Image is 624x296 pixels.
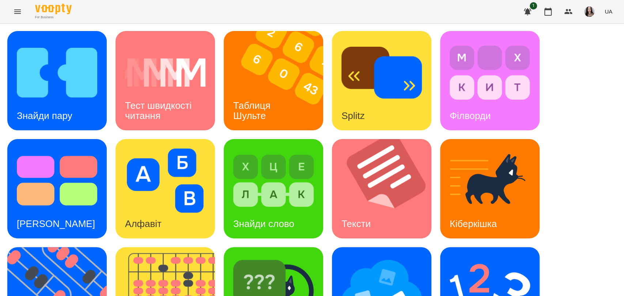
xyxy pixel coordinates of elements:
h3: Алфавіт [125,218,162,229]
span: 1 [530,2,537,9]
button: Menu [9,3,26,20]
img: Таблиця Шульте [224,31,332,130]
a: Тест Струпа[PERSON_NAME] [7,139,107,238]
img: Voopty Logo [35,4,72,14]
h3: Splitz [341,110,365,121]
img: Splitz [341,41,422,105]
img: Знайди слово [233,149,314,213]
a: КіберкішкаКіберкішка [440,139,540,238]
a: Тест швидкості читанняТест швидкості читання [116,31,215,130]
img: Знайди пару [17,41,97,105]
img: Тексти [332,139,440,238]
img: Філворди [450,41,530,105]
a: Таблиця ШультеТаблиця Шульте [224,31,323,130]
h3: Тексти [341,218,371,229]
a: Знайди паруЗнайди пару [7,31,107,130]
span: UA [605,8,612,15]
img: Тест швидкості читання [125,41,205,105]
img: 23d2127efeede578f11da5c146792859.jpg [584,7,594,17]
a: ФілвордиФілворди [440,31,540,130]
h3: Тест швидкості читання [125,100,194,121]
h3: Кіберкішка [450,218,497,229]
a: ТекстиТексти [332,139,431,238]
img: Тест Струпа [17,149,97,213]
img: Кіберкішка [450,149,530,213]
a: АлфавітАлфавіт [116,139,215,238]
h3: Знайди пару [17,110,72,121]
img: Алфавіт [125,149,205,213]
h3: Таблиця Шульте [233,100,273,121]
a: Знайди словоЗнайди слово [224,139,323,238]
h3: [PERSON_NAME] [17,218,95,229]
button: UA [602,5,615,18]
a: SplitzSplitz [332,31,431,130]
h3: Знайди слово [233,218,294,229]
span: For Business [35,15,72,20]
h3: Філворди [450,110,491,121]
